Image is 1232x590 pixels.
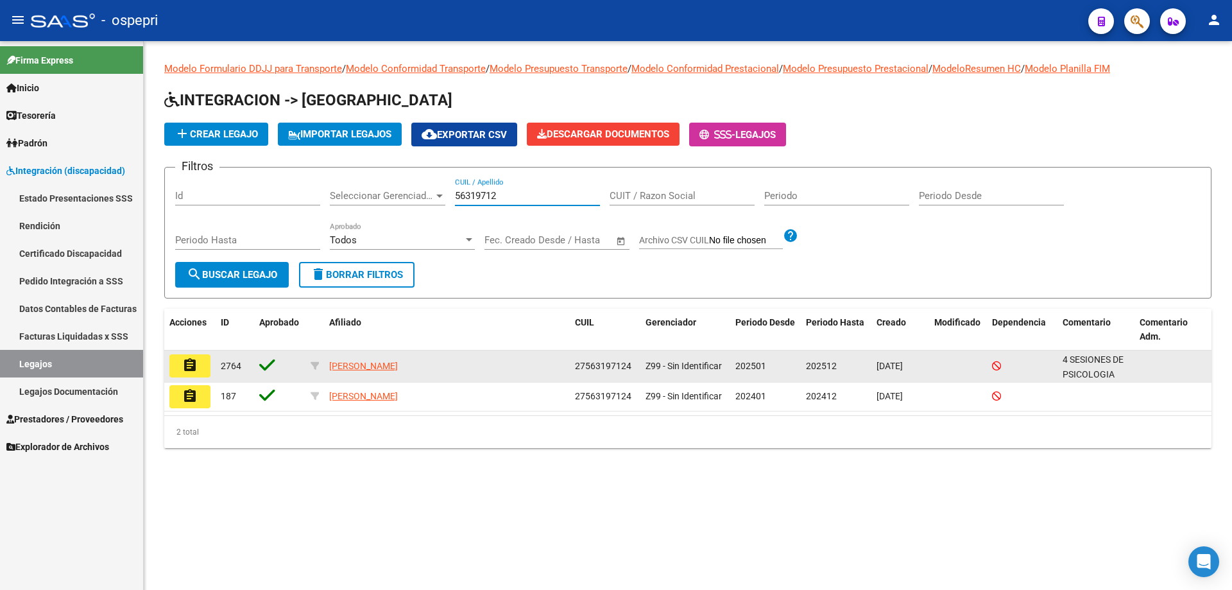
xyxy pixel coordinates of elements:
datatable-header-cell: Modificado [929,309,987,351]
span: 27563197124 [575,391,631,401]
span: Periodo Desde [735,317,795,327]
span: ID [221,317,229,327]
datatable-header-cell: Comentario [1057,309,1134,351]
span: INTEGRACION -> [GEOGRAPHIC_DATA] [164,91,452,109]
span: Dependencia [992,317,1046,327]
mat-icon: assignment [182,358,198,373]
button: Descargar Documentos [527,123,680,146]
a: Modelo Formulario DDJJ para Transporte [164,63,342,74]
datatable-header-cell: Periodo Desde [730,309,801,351]
span: [DATE] [877,361,903,371]
span: Crear Legajo [175,128,258,140]
span: Explorador de Archivos [6,440,109,454]
span: IMPORTAR LEGAJOS [288,128,391,140]
span: Aprobado [259,317,299,327]
span: Buscar Legajo [187,269,277,281]
span: Archivo CSV CUIL [639,235,709,245]
input: Archivo CSV CUIL [709,235,783,247]
span: Acciones [169,317,207,327]
span: Comentario [1063,317,1111,327]
mat-icon: delete [311,266,326,282]
a: Modelo Presupuesto Transporte [490,63,628,74]
span: Prestadores / Proveedores [6,412,123,426]
span: Borrar Filtros [311,269,403,281]
button: Borrar Filtros [299,262,415,288]
a: Modelo Planilla FIM [1025,63,1110,74]
div: Open Intercom Messenger [1188,546,1219,577]
button: IMPORTAR LEGAJOS [278,123,402,146]
span: 202512 [806,361,837,371]
span: Exportar CSV [422,129,507,141]
a: Modelo Presupuesto Prestacional [783,63,928,74]
span: [PERSON_NAME] [329,361,398,371]
span: [DATE] [877,391,903,401]
span: 202401 [735,391,766,401]
mat-icon: assignment [182,388,198,404]
span: Tesorería [6,108,56,123]
datatable-header-cell: Periodo Hasta [801,309,871,351]
span: - [699,129,735,141]
mat-icon: help [783,228,798,243]
button: Exportar CSV [411,123,517,146]
mat-icon: add [175,126,190,141]
span: [PERSON_NAME] [329,391,398,401]
span: Z99 - Sin Identificar [646,391,722,401]
button: Crear Legajo [164,123,268,146]
span: Creado [877,317,906,327]
datatable-header-cell: CUIL [570,309,640,351]
mat-icon: menu [10,12,26,28]
mat-icon: search [187,266,202,282]
datatable-header-cell: Aprobado [254,309,305,351]
input: Fecha inicio [484,234,536,246]
span: Seleccionar Gerenciador [330,190,434,202]
span: 27563197124 [575,361,631,371]
button: Open calendar [614,234,629,248]
h3: Filtros [175,157,219,175]
span: 187 [221,391,236,401]
span: 2764 [221,361,241,371]
span: Z99 - Sin Identificar [646,361,722,371]
datatable-header-cell: Afiliado [324,309,570,351]
mat-icon: cloud_download [422,126,437,142]
span: Inicio [6,81,39,95]
span: - ospepri [101,6,158,35]
span: Legajos [735,129,776,141]
datatable-header-cell: Comentario Adm. [1134,309,1211,351]
a: ModeloResumen HC [932,63,1021,74]
span: Periodo Hasta [806,317,864,327]
span: Padrón [6,136,47,150]
span: Firma Express [6,53,73,67]
datatable-header-cell: Acciones [164,309,216,351]
button: Buscar Legajo [175,262,289,288]
span: Descargar Documentos [537,128,669,140]
span: 202501 [735,361,766,371]
mat-icon: person [1206,12,1222,28]
button: -Legajos [689,123,786,146]
a: Modelo Conformidad Transporte [346,63,486,74]
div: / / / / / / [164,62,1211,448]
datatable-header-cell: Gerenciador [640,309,730,351]
span: Todos [330,234,357,246]
input: Fecha fin [548,234,610,246]
a: Modelo Conformidad Prestacional [631,63,779,74]
span: Afiliado [329,317,361,327]
span: Gerenciador [646,317,696,327]
span: Comentario Adm. [1140,317,1188,342]
div: 2 total [164,416,1211,448]
span: Modificado [934,317,980,327]
span: CUIL [575,317,594,327]
datatable-header-cell: ID [216,309,254,351]
datatable-header-cell: Creado [871,309,929,351]
span: 202412 [806,391,837,401]
span: Integración (discapacidad) [6,164,125,178]
datatable-header-cell: Dependencia [987,309,1057,351]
